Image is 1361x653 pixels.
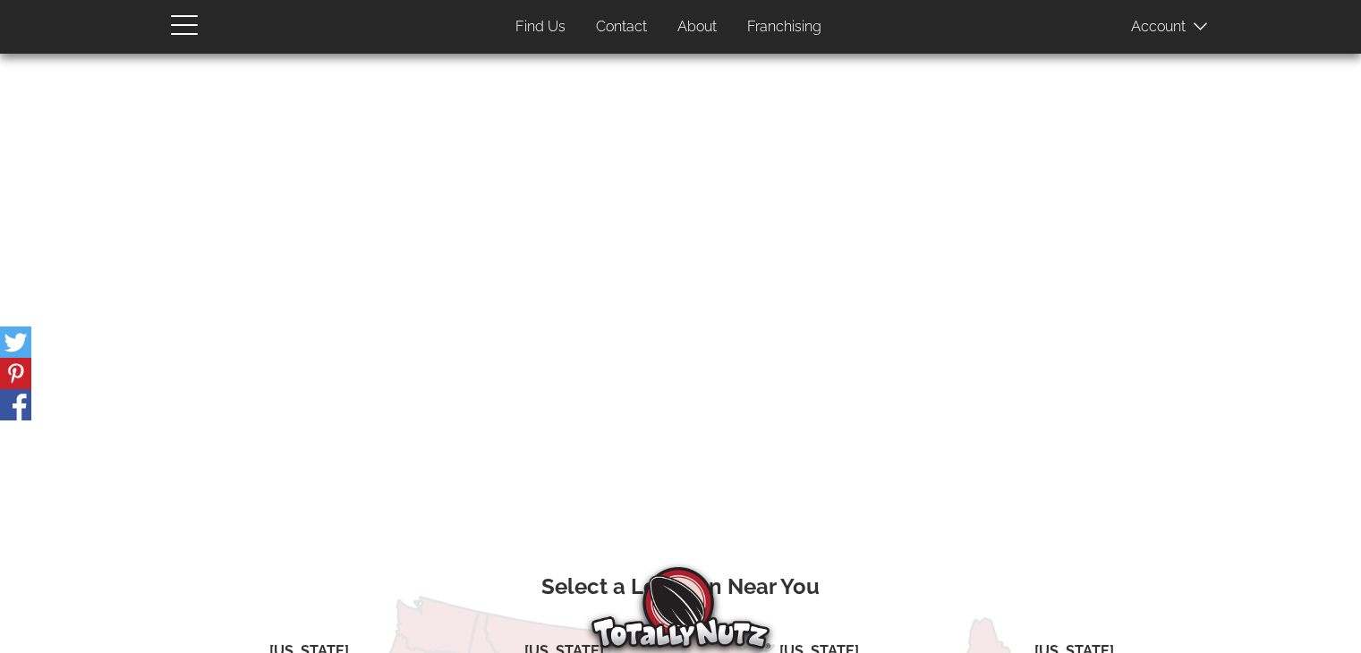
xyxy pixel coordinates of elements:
a: Find Us [502,10,579,45]
a: About [664,10,730,45]
img: Totally Nutz Logo [591,567,770,649]
h3: Select a Location Near You [184,575,1178,598]
a: Contact [583,10,660,45]
a: Franchising [734,10,835,45]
